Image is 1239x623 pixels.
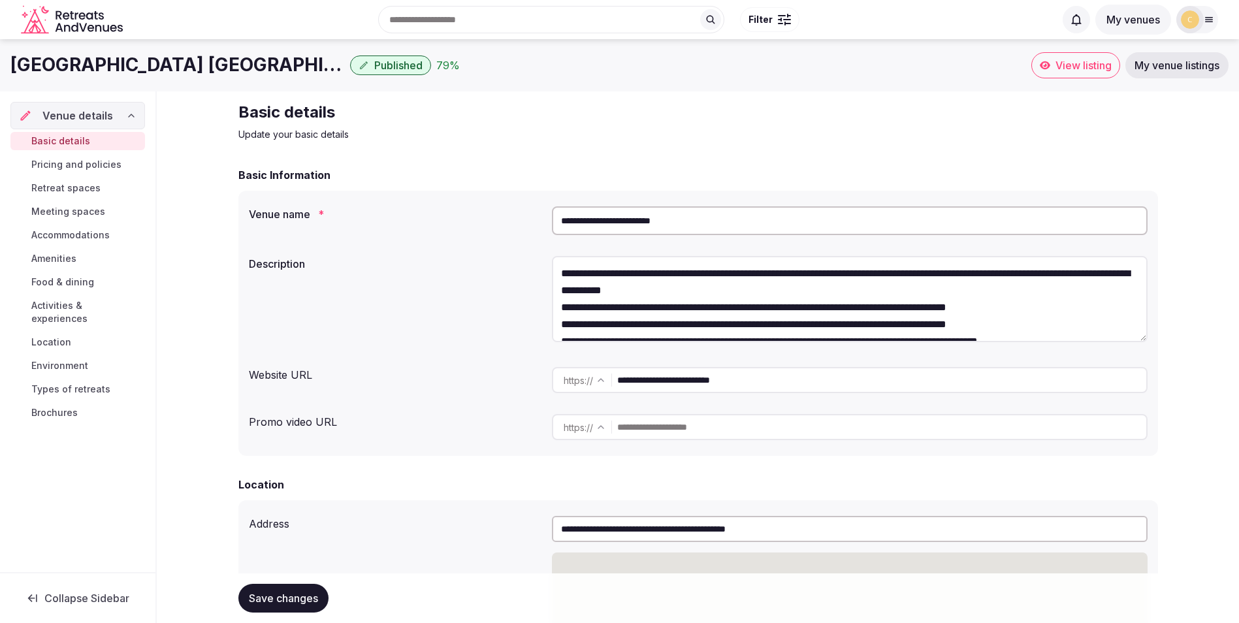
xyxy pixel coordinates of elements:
a: My venues [1095,13,1171,26]
a: View listing [1031,52,1120,78]
h2: Basic details [238,102,677,123]
a: Activities & experiences [10,296,145,328]
h1: [GEOGRAPHIC_DATA] [GEOGRAPHIC_DATA] [10,52,345,78]
a: Pricing and policies [10,155,145,174]
span: View listing [1055,59,1112,72]
a: Meeting spaces [10,202,145,221]
a: Visit the homepage [21,5,125,35]
a: My venue listings [1125,52,1229,78]
a: Accommodations [10,226,145,244]
span: Location [31,336,71,349]
span: Save changes [249,592,318,605]
svg: Retreats and Venues company logo [21,5,125,35]
button: 79% [436,57,460,73]
a: Amenities [10,249,145,268]
img: contracting [1181,10,1199,29]
span: Collapse Sidebar [44,592,129,605]
span: Amenities [31,252,76,265]
a: Environment [10,357,145,375]
span: Retreat spaces [31,182,101,195]
span: Filter [748,13,773,26]
a: Basic details [10,132,145,150]
span: Brochures [31,406,78,419]
span: Activities & experiences [31,299,140,325]
span: My venue listings [1134,59,1219,72]
span: Pricing and policies [31,158,121,171]
a: Types of retreats [10,380,145,398]
div: Address [249,511,541,532]
button: Collapse Sidebar [10,584,145,613]
a: Brochures [10,404,145,422]
label: Description [249,259,541,269]
div: Promo video URL [249,409,541,430]
h2: Basic Information [238,167,330,183]
span: Environment [31,359,88,372]
a: Retreat spaces [10,179,145,197]
span: Published [374,59,423,72]
a: Food & dining [10,273,145,291]
div: 79 % [436,57,460,73]
button: Published [350,56,431,75]
button: Save changes [238,584,329,613]
p: Update your basic details [238,128,677,141]
span: Basic details [31,135,90,148]
span: Meeting spaces [31,205,105,218]
span: Types of retreats [31,383,110,396]
button: Filter [740,7,799,32]
h2: Location [238,477,284,492]
span: Accommodations [31,229,110,242]
label: Venue name [249,209,541,219]
div: Website URL [249,362,541,383]
span: Venue details [42,108,113,123]
button: My venues [1095,5,1171,35]
span: Food & dining [31,276,94,289]
a: Location [10,333,145,351]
